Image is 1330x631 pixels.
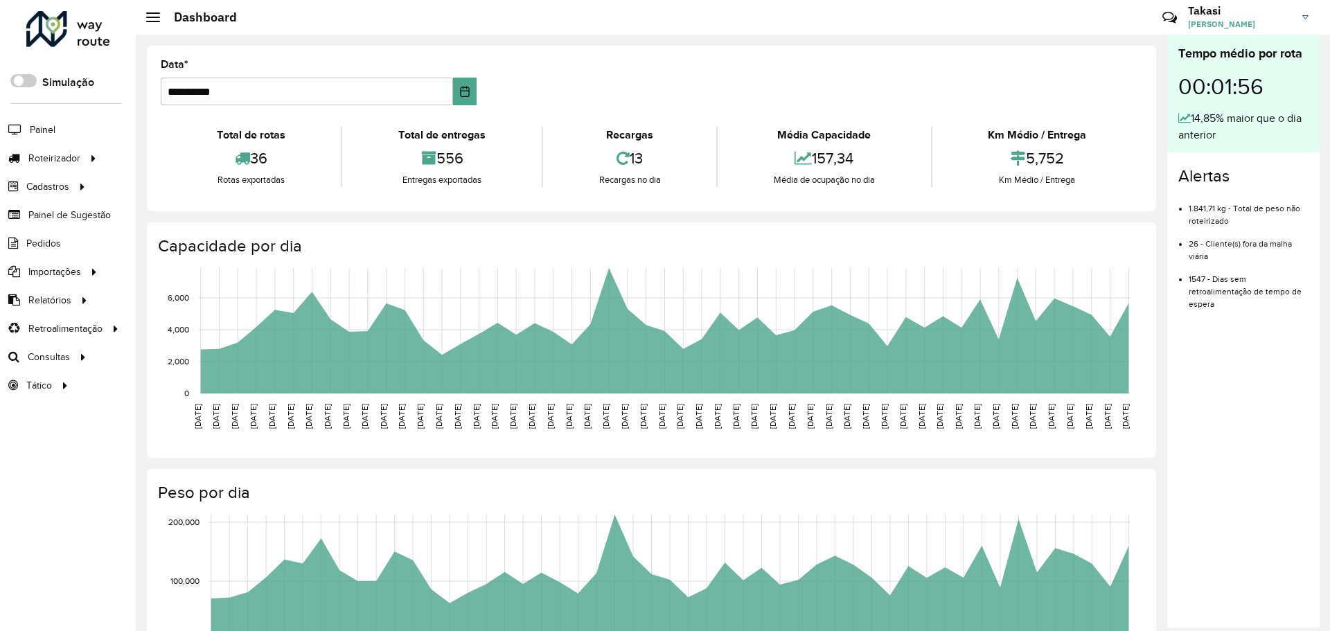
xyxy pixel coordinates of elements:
div: Recargas no dia [547,173,713,187]
text: [DATE] [211,404,220,429]
text: [DATE] [842,404,851,429]
text: [DATE] [546,404,555,429]
text: 4,000 [168,325,189,334]
h4: Peso por dia [158,483,1142,503]
text: [DATE] [639,404,648,429]
h2: Dashboard [160,10,237,25]
div: Rotas exportadas [164,173,337,187]
div: Média Capacidade [721,127,927,143]
div: Entregas exportadas [346,173,538,187]
div: 14,85% maior que o dia anterior [1178,110,1309,143]
text: [DATE] [675,404,684,429]
text: [DATE] [806,404,815,429]
span: Tático [26,378,52,393]
text: [DATE] [267,404,276,429]
text: [DATE] [898,404,907,429]
text: 200,000 [168,517,199,526]
text: [DATE] [1010,404,1019,429]
text: [DATE] [880,404,889,429]
a: Contato Rápido [1155,3,1185,33]
div: Tempo médio por rota [1178,44,1309,63]
text: [DATE] [583,404,592,429]
text: [DATE] [490,404,499,429]
span: Importações [28,265,81,279]
span: [PERSON_NAME] [1188,18,1292,30]
div: Recargas [547,127,713,143]
text: [DATE] [342,404,351,429]
text: [DATE] [249,404,258,429]
text: [DATE] [1065,404,1074,429]
text: [DATE] [416,404,425,429]
text: [DATE] [397,404,406,429]
text: [DATE] [991,404,1000,429]
div: 5,752 [936,143,1139,173]
text: [DATE] [935,404,944,429]
text: [DATE] [824,404,833,429]
text: [DATE] [750,404,759,429]
span: Relatórios [28,293,71,308]
text: [DATE] [230,404,239,429]
li: 1547 - Dias sem retroalimentação de tempo de espera [1189,263,1309,310]
text: [DATE] [954,404,963,429]
div: 157,34 [721,143,927,173]
text: [DATE] [304,404,313,429]
text: [DATE] [434,404,443,429]
text: [DATE] [360,404,369,429]
text: [DATE] [917,404,926,429]
div: Km Médio / Entrega [936,127,1139,143]
span: Pedidos [26,236,61,251]
text: [DATE] [620,404,629,429]
text: [DATE] [1103,404,1112,429]
text: [DATE] [508,404,517,429]
span: Retroalimentação [28,321,103,336]
div: 556 [346,143,538,173]
text: [DATE] [973,404,982,429]
text: [DATE] [861,404,870,429]
text: [DATE] [731,404,741,429]
h4: Alertas [1178,166,1309,186]
text: [DATE] [694,404,703,429]
text: 100,000 [170,576,199,585]
text: [DATE] [787,404,796,429]
div: 13 [547,143,713,173]
div: Média de ocupação no dia [721,173,927,187]
text: [DATE] [453,404,462,429]
text: [DATE] [527,404,536,429]
label: Simulação [42,74,94,91]
text: 2,000 [168,357,189,366]
div: Total de rotas [164,127,337,143]
text: [DATE] [1028,404,1037,429]
text: [DATE] [713,404,722,429]
div: Km Médio / Entrega [936,173,1139,187]
span: Roteirizador [28,151,80,166]
text: [DATE] [379,404,388,429]
text: [DATE] [1121,404,1130,429]
div: 36 [164,143,337,173]
text: [DATE] [565,404,574,429]
text: [DATE] [472,404,481,429]
text: [DATE] [286,404,295,429]
text: [DATE] [193,404,202,429]
label: Data [161,56,188,73]
text: [DATE] [1047,404,1056,429]
text: 0 [184,389,189,398]
text: [DATE] [768,404,777,429]
text: [DATE] [657,404,666,429]
li: 1.841,71 kg - Total de peso não roteirizado [1189,192,1309,227]
text: [DATE] [323,404,332,429]
text: [DATE] [1084,404,1093,429]
text: [DATE] [601,404,610,429]
span: Cadastros [26,179,69,194]
h4: Capacidade por dia [158,236,1142,256]
span: Painel [30,123,55,137]
button: Choose Date [453,78,477,105]
span: Consultas [28,350,70,364]
div: 00:01:56 [1178,63,1309,110]
text: 6,000 [168,293,189,302]
div: Total de entregas [346,127,538,143]
li: 26 - Cliente(s) fora da malha viária [1189,227,1309,263]
span: Painel de Sugestão [28,208,111,222]
h3: Takasi [1188,4,1292,17]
